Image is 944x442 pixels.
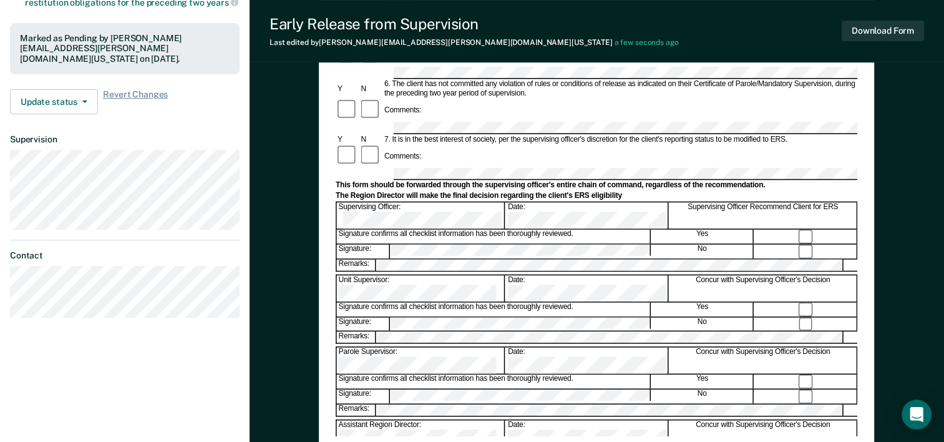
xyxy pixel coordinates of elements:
[382,152,423,161] div: Comments:
[842,21,924,41] button: Download Form
[103,89,168,114] span: Revert Changes
[337,230,651,243] div: Signature confirms all checklist information has been thoroughly reviewed.
[337,245,390,258] div: Signature:
[337,332,377,343] div: Remarks:
[337,202,505,228] div: Supervising Officer:
[336,181,857,190] div: This form should be forwarded through the supervising officer's entire chain of command, regardle...
[337,317,390,331] div: Signature:
[382,106,423,115] div: Comments:
[10,250,240,261] dt: Contact
[336,191,857,200] div: The Region Director will make the final decision regarding the client's ERS eligibility
[337,302,651,316] div: Signature confirms all checklist information has been thoroughly reviewed.
[359,84,382,94] div: N
[382,80,857,99] div: 6. The client has not committed any violation of rules or conditions of release as indicated on t...
[337,259,377,270] div: Remarks:
[902,400,932,430] div: Open Intercom Messenger
[506,348,668,374] div: Date:
[270,15,679,33] div: Early Release from Supervision
[270,38,679,47] div: Last edited by [PERSON_NAME][EMAIL_ADDRESS][PERSON_NAME][DOMAIN_NAME][US_STATE]
[669,348,857,374] div: Concur with Supervising Officer's Decision
[10,89,98,114] button: Update status
[651,245,754,258] div: No
[506,202,668,228] div: Date:
[615,38,679,47] span: a few seconds ago
[337,275,505,302] div: Unit Supervisor:
[337,375,651,388] div: Signature confirms all checklist information has been thoroughly reviewed.
[382,135,857,144] div: 7. It is in the best interest of society, per the supervising officer's discretion for the client...
[651,302,754,316] div: Yes
[651,375,754,388] div: Yes
[337,348,505,374] div: Parole Supervisor:
[506,275,668,302] div: Date:
[651,230,754,243] div: Yes
[336,84,359,94] div: Y
[669,275,857,302] div: Concur with Supervising Officer's Decision
[359,135,382,144] div: N
[337,390,390,403] div: Signature:
[336,135,359,144] div: Y
[337,405,377,416] div: Remarks:
[20,33,230,64] div: Marked as Pending by [PERSON_NAME][EMAIL_ADDRESS][PERSON_NAME][DOMAIN_NAME][US_STATE] on [DATE].
[651,317,754,331] div: No
[10,134,240,145] dt: Supervision
[651,390,754,403] div: No
[669,202,857,228] div: Supervising Officer Recommend Client for ERS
